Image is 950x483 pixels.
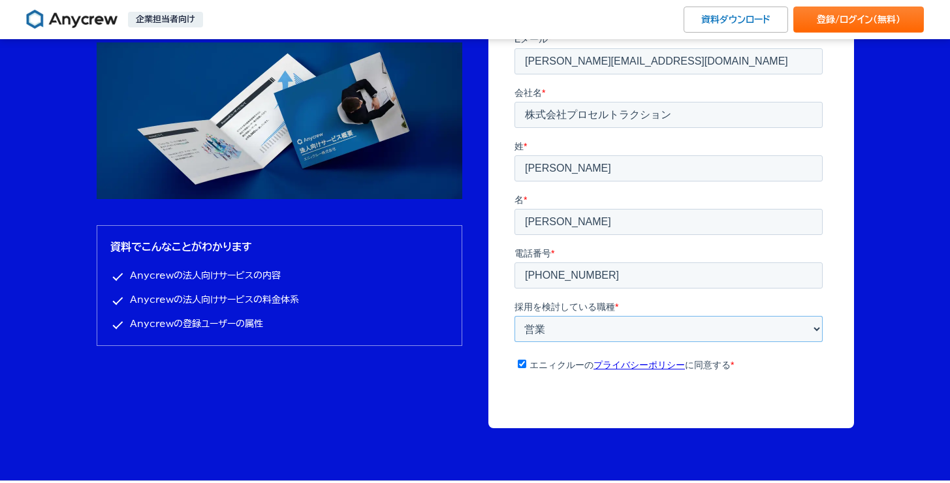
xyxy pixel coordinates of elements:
[793,7,924,33] a: 登録/ログイン（無料）
[110,316,449,332] li: Anycrewの登録ユーザーの属性
[873,15,900,24] span: （無料）
[515,33,828,403] iframe: Form 0
[110,292,449,308] li: Anycrewの法人向けサービスの料金体系
[110,268,449,284] li: Anycrewの法人向けサービスの内容
[684,7,788,33] a: 資料ダウンロード
[128,12,203,27] p: 企業担当者向け
[26,9,118,30] img: Anycrew
[110,239,449,255] h3: 資料でこんなことがわかります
